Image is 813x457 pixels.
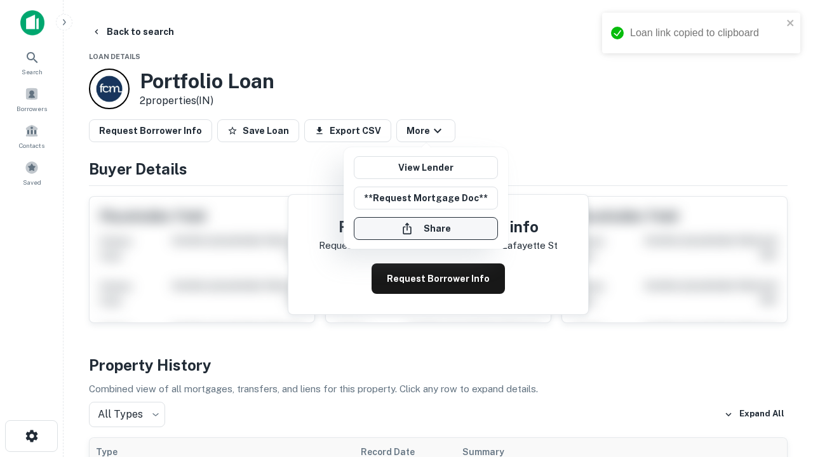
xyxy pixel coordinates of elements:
button: **Request Mortgage Doc** [354,187,498,209]
button: close [786,18,795,30]
a: View Lender [354,156,498,179]
div: Loan link copied to clipboard [630,25,783,41]
iframe: Chat Widget [749,355,813,416]
button: Share [354,217,498,240]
